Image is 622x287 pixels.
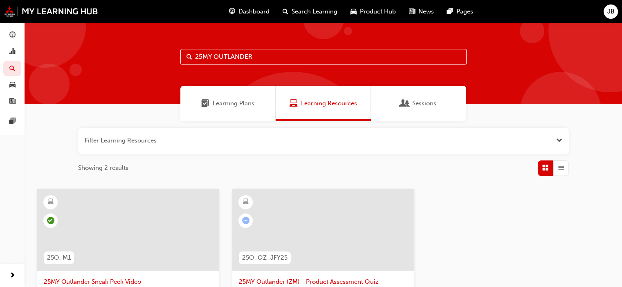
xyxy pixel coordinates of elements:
span: Pages [456,7,473,16]
span: search-icon [283,7,288,17]
a: search-iconSearch Learning [276,3,344,20]
span: Dashboard [238,7,269,16]
span: Product Hub [360,7,396,16]
a: SessionsSessions [371,86,466,121]
a: guage-iconDashboard [222,3,276,20]
span: Learning Resources [290,99,298,108]
span: 25O_M1 [47,253,71,263]
span: next-icon [9,271,16,281]
a: car-iconProduct Hub [344,3,402,20]
a: Learning ResourcesLearning Resources [276,86,371,121]
img: mmal [4,6,98,17]
a: pages-iconPages [440,3,480,20]
button: Open the filter [556,136,562,145]
span: 25MY Outlander (ZM) - Product Assessment Quiz [239,277,408,287]
span: learningResourceType_ELEARNING-icon [243,197,249,207]
span: Grid [542,163,548,173]
span: List [558,163,564,173]
span: learningResourceType_ELEARNING-icon [48,197,54,207]
span: 25MY Outlander Sneak Peek Video [44,277,213,287]
span: learningRecordVerb_COMPLETE-icon [47,217,54,224]
button: JB [604,4,618,19]
input: Search... [180,49,467,65]
span: Search Learning [292,7,337,16]
span: Sessions [401,99,409,108]
span: guage-icon [9,32,16,39]
span: News [418,7,434,16]
span: news-icon [409,7,415,17]
span: car-icon [9,82,16,89]
span: pages-icon [9,118,16,125]
span: Learning Plans [213,99,254,108]
span: Sessions [412,99,436,108]
span: pages-icon [447,7,453,17]
span: search-icon [9,65,15,72]
span: Learning Resources [301,99,357,108]
span: 25O_QZ_JFY25 [242,253,287,263]
a: Learning PlansLearning Plans [180,86,276,121]
span: news-icon [9,98,16,105]
span: Learning Plans [201,99,209,108]
span: guage-icon [229,7,235,17]
a: news-iconNews [402,3,440,20]
span: JB [607,7,615,16]
span: Search [186,52,192,62]
span: car-icon [350,7,357,17]
span: chart-icon [9,49,16,56]
span: learningRecordVerb_ATTEMPT-icon [242,217,249,224]
span: Showing 2 results [78,163,128,173]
